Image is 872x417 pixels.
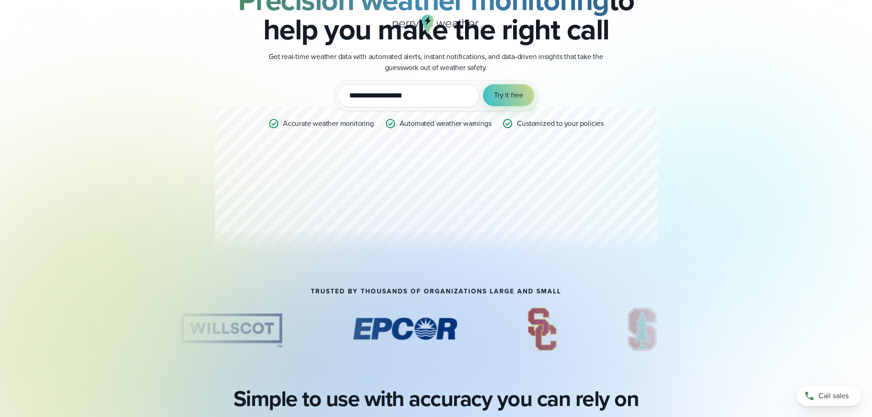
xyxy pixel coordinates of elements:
span: Call sales [818,390,849,401]
div: 22 of 69 [166,306,296,352]
div: slideshow [169,306,704,357]
button: Try it free [483,84,534,106]
img: Willscot.svg [166,306,296,352]
div: 23 of 69 [340,306,470,352]
div: 24 of 69 [514,306,570,352]
img: University-of-Southern-California-USC.svg [514,306,570,352]
p: Get real-time weather data with automated alerts, instant notifications, and data-driven insights... [253,51,619,73]
img: Stanford-University.svg [614,306,671,352]
p: Accurate weather monitoring [283,118,374,129]
div: 25 of 69 [614,306,671,352]
a: Call sales [797,386,861,406]
img: Epcor.svg [340,306,470,352]
h2: TRUSTED BY THOUSANDS OF ORGANIZATIONS LARGE AND SMALL [311,288,561,295]
h2: Simple to use with accuracy you can rely on [233,386,639,412]
span: Try it free [494,90,523,101]
p: Automated weather warnings [400,118,492,129]
p: Customized to your policies [517,118,604,129]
